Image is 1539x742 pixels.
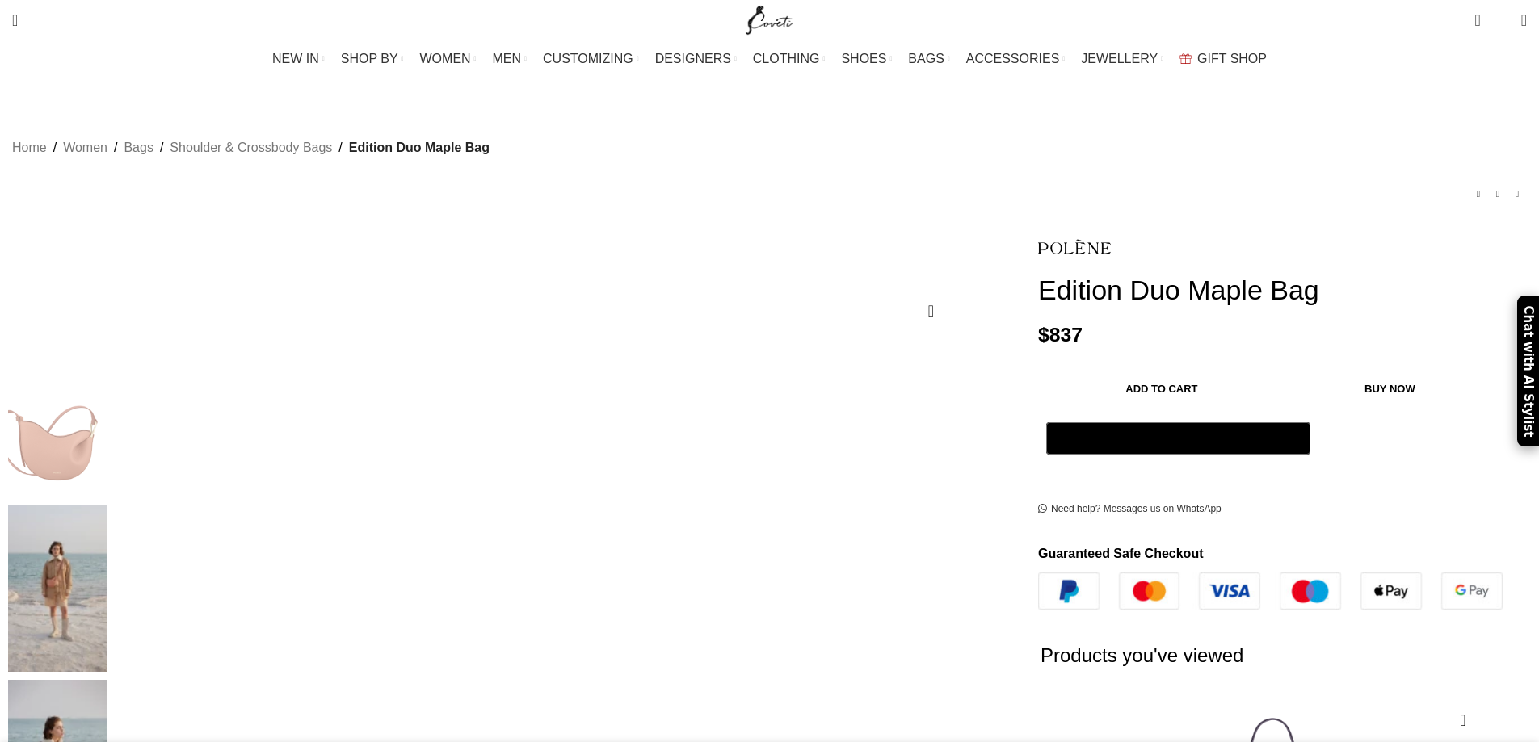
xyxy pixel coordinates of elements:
a: MEN [493,43,527,75]
nav: Breadcrumb [12,137,490,158]
a: Previous product [1469,184,1488,203]
span: CLOTHING [753,51,820,66]
button: Buy now [1285,372,1495,406]
a: Search [4,4,26,36]
a: NEW IN [272,43,325,75]
a: Next product [1507,184,1527,203]
span: ACCESSORIES [966,51,1060,66]
span: SHOP BY [341,51,398,66]
img: Polene [1038,228,1111,266]
a: JEWELLERY [1081,43,1163,75]
a: 0 [1466,4,1488,36]
a: Home [12,137,47,158]
a: DESIGNERS [655,43,737,75]
button: Add to cart [1046,372,1277,406]
h1: Edition Duo Maple Bag [1038,274,1527,307]
span: SHOES [841,51,886,66]
div: Main navigation [4,43,1535,75]
img: GiftBag [1179,53,1192,64]
strong: Guaranteed Safe Checkout [1038,547,1204,560]
span: DESIGNERS [655,51,731,66]
h2: Products you've viewed [1041,610,1505,702]
a: BAGS [908,43,949,75]
span: Edition Duo Maple Bag [349,137,490,158]
a: SHOP BY [341,43,404,75]
a: Shoulder & Crossbody Bags [170,137,332,158]
span: MEN [493,51,522,66]
a: Women [63,137,107,158]
iframe: Secure express checkout frame [1043,463,1314,470]
div: My Wishlist [1493,4,1509,36]
span: 0 [1476,8,1488,20]
img: Polene [8,329,107,497]
bdi: 837 [1038,324,1083,346]
a: Quick view [1453,711,1474,731]
span: JEWELLERY [1081,51,1158,66]
a: Bags [124,137,153,158]
button: Pay with GPay [1046,422,1310,455]
span: 0 [1496,16,1508,28]
img: guaranteed-safe-checkout-bordered.j [1038,572,1503,610]
span: WOMEN [420,51,471,66]
a: GIFT SHOP [1179,43,1267,75]
a: CLOTHING [753,43,826,75]
a: CUSTOMIZING [543,43,639,75]
span: CUSTOMIZING [543,51,633,66]
span: GIFT SHOP [1197,51,1267,66]
a: ACCESSORIES [966,43,1066,75]
span: BAGS [908,51,944,66]
a: SHOES [841,43,892,75]
span: NEW IN [272,51,319,66]
img: Polene bag [8,505,107,673]
a: Site logo [742,12,797,26]
a: WOMEN [420,43,477,75]
span: $ [1038,324,1049,346]
a: Need help? Messages us on WhatsApp [1038,503,1222,516]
